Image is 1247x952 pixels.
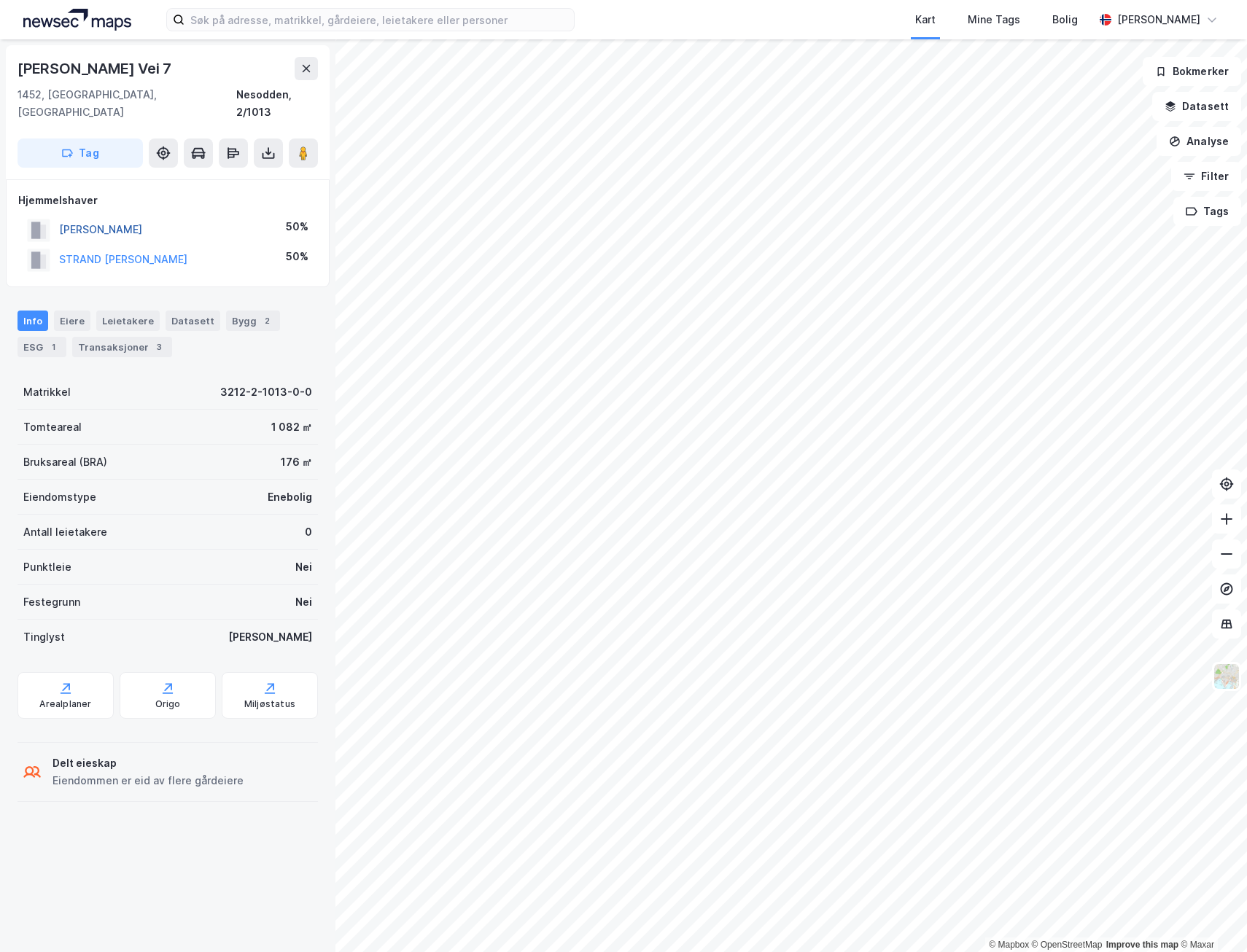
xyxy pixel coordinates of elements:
[226,311,280,331] div: Bygg
[23,593,80,611] div: Festegrunn
[23,628,65,646] div: Tinglyst
[220,383,312,401] div: 3212-2-1013-0-0
[236,86,318,121] div: Nesodden, 2/1013
[281,453,312,471] div: 176 ㎡
[18,57,174,80] div: [PERSON_NAME] Vei 7
[271,418,312,436] div: 1 082 ㎡
[260,313,274,328] div: 2
[53,754,244,772] div: Delt eieskap
[18,138,143,168] button: Tag
[1117,11,1200,28] div: [PERSON_NAME]
[18,311,48,331] div: Info
[1173,197,1241,226] button: Tags
[305,523,312,541] div: 0
[228,628,312,646] div: [PERSON_NAME]
[18,337,66,357] div: ESG
[1052,11,1078,28] div: Bolig
[989,940,1029,950] a: Mapbox
[1174,882,1247,952] iframe: Chat Widget
[18,192,317,209] div: Hjemmelshaver
[53,772,244,789] div: Eiendommen er eid av flere gårdeiere
[1152,92,1241,121] button: Datasett
[23,418,82,436] div: Tomteareal
[18,86,236,121] div: 1452, [GEOGRAPHIC_DATA], [GEOGRAPHIC_DATA]
[23,9,131,31] img: logo.a4113a55bc3d86da70a041830d287a7e.svg
[152,340,166,354] div: 3
[1213,663,1240,690] img: Z
[915,11,936,28] div: Kart
[286,218,308,235] div: 50%
[968,11,1020,28] div: Mine Tags
[54,311,90,331] div: Eiere
[1106,940,1178,950] a: Improve this map
[1032,940,1103,950] a: OpenStreetMap
[1171,162,1241,191] button: Filter
[23,488,96,506] div: Eiendomstype
[244,698,295,710] div: Miljøstatus
[286,248,308,265] div: 50%
[155,698,181,710] div: Origo
[23,558,71,576] div: Punktleie
[72,337,172,357] div: Transaksjoner
[268,488,312,506] div: Enebolig
[23,453,107,471] div: Bruksareal (BRA)
[184,9,574,31] input: Søk på adresse, matrikkel, gårdeiere, leietakere eller personer
[39,698,91,710] div: Arealplaner
[23,523,107,541] div: Antall leietakere
[46,340,61,354] div: 1
[1157,127,1241,156] button: Analyse
[295,593,312,611] div: Nei
[1143,57,1241,86] button: Bokmerker
[166,311,220,331] div: Datasett
[23,383,71,401] div: Matrikkel
[295,558,312,576] div: Nei
[1174,882,1247,952] div: Kontrollprogram for chat
[96,311,160,331] div: Leietakere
